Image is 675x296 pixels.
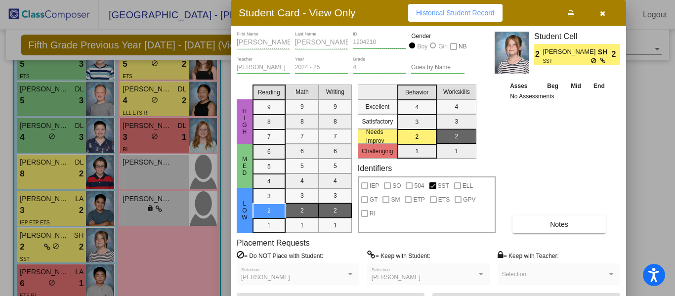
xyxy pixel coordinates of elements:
button: Notes [512,215,606,233]
span: [PERSON_NAME] [543,47,597,57]
span: 2 [612,48,620,60]
span: GPV [463,194,475,206]
span: SO [392,180,401,192]
th: Mid [565,81,587,91]
span: ETS [438,194,450,206]
span: IEP [370,180,379,192]
th: Beg [541,81,564,91]
span: [PERSON_NAME] [372,274,421,281]
span: GT [370,194,378,206]
th: Asses [507,81,541,91]
label: Placement Requests [237,238,310,248]
span: Notes [550,220,568,228]
span: [PERSON_NAME] [241,274,290,281]
td: No Assessments [507,91,611,101]
label: Identifiers [358,164,392,173]
span: Med [240,156,249,176]
div: Girl [438,42,448,51]
h3: Student Cell [534,32,620,41]
div: Boy [417,42,428,51]
span: ETP [413,194,424,206]
h3: Student Card - View Only [239,6,356,19]
span: SST [543,57,591,65]
input: goes by name [411,64,464,71]
input: year [295,64,348,71]
span: ELL [463,180,473,192]
label: = Keep with Student: [367,251,430,260]
label: = Do NOT Place with Student: [237,251,323,260]
span: 504 [414,180,424,192]
input: teacher [237,64,290,71]
span: Historical Student Record [416,9,495,17]
span: Low [240,200,249,221]
input: Enter ID [353,39,406,46]
span: HIgh [240,108,249,135]
span: RI [370,208,376,219]
span: SST [438,180,449,192]
label: = Keep with Teacher: [498,251,559,260]
span: SH [598,47,612,57]
span: SM [391,194,400,206]
span: NB [459,41,467,52]
th: End [587,81,611,91]
button: Historical Student Record [408,4,503,22]
input: grade [353,64,406,71]
mat-label: Gender [411,32,464,41]
span: 2 [534,48,543,60]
